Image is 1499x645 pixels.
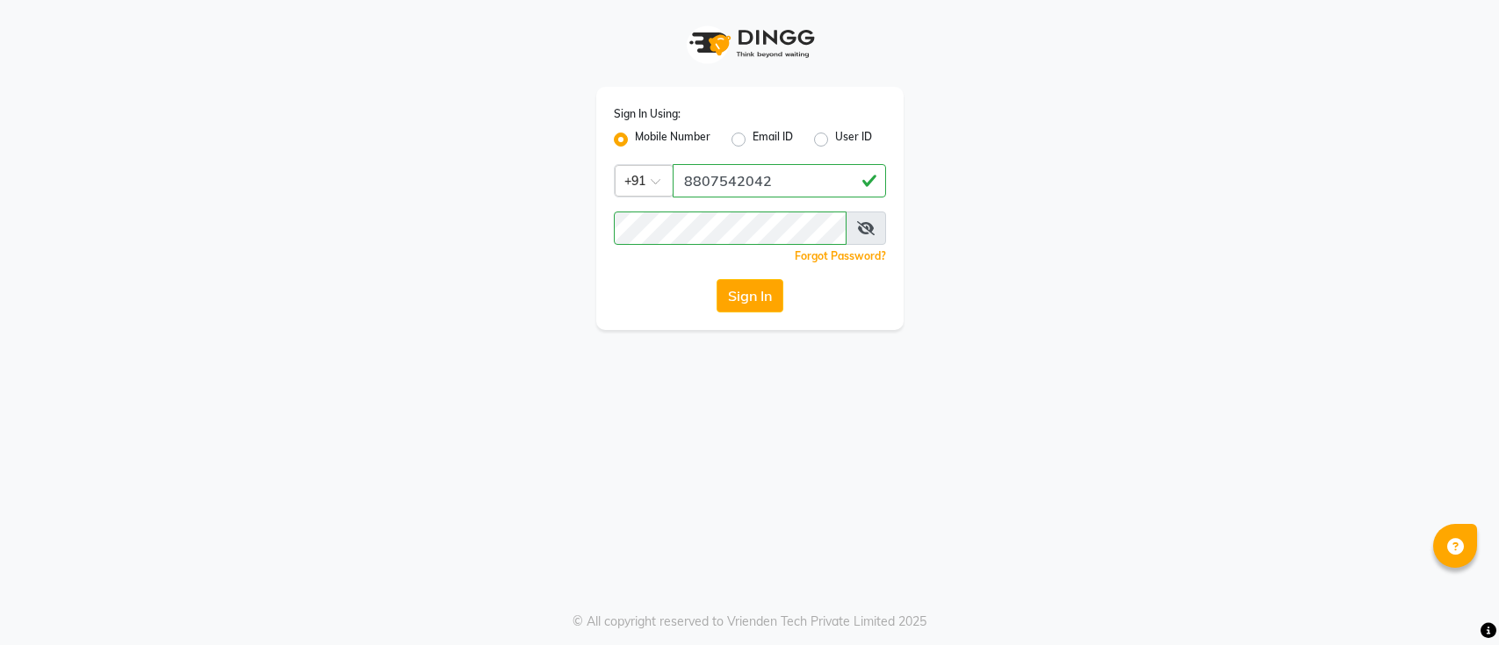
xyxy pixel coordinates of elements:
label: Email ID [753,129,793,150]
img: logo1.svg [680,18,820,69]
input: Username [673,164,886,197]
label: Sign In Using: [614,106,681,122]
a: Forgot Password? [795,249,886,262]
input: Username [614,211,847,245]
button: Sign In [717,279,783,312]
label: User ID [835,129,872,150]
label: Mobile Number [635,129,710,150]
